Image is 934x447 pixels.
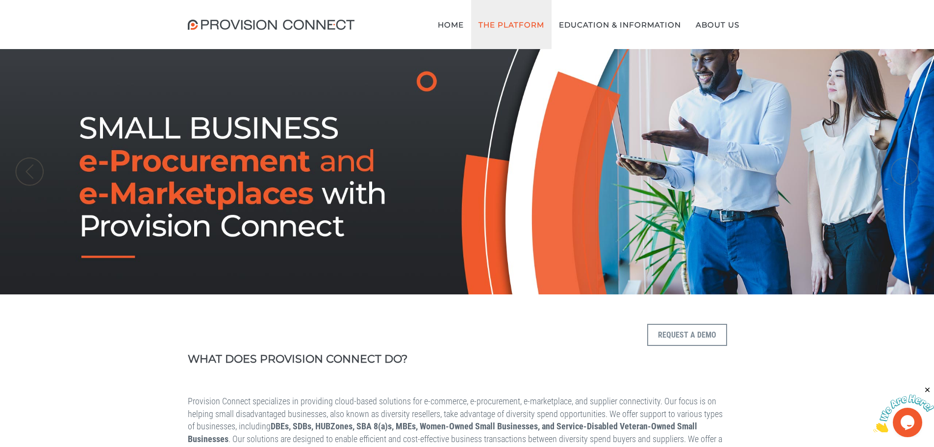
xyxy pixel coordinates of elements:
[188,421,697,444] b: DBEs, SDBs, HUBZones, SBA 8(a)s, MBEs, Women-Owned Small Businesses, and Service-Disabled Veteran...
[873,386,934,432] iframe: chat widget
[647,354,727,364] a: Request a Demo
[188,20,359,30] img: Provision Connect
[188,353,583,365] h1: WHAT DOES PROVISION CONNECT DO?
[647,324,727,346] button: Request a Demo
